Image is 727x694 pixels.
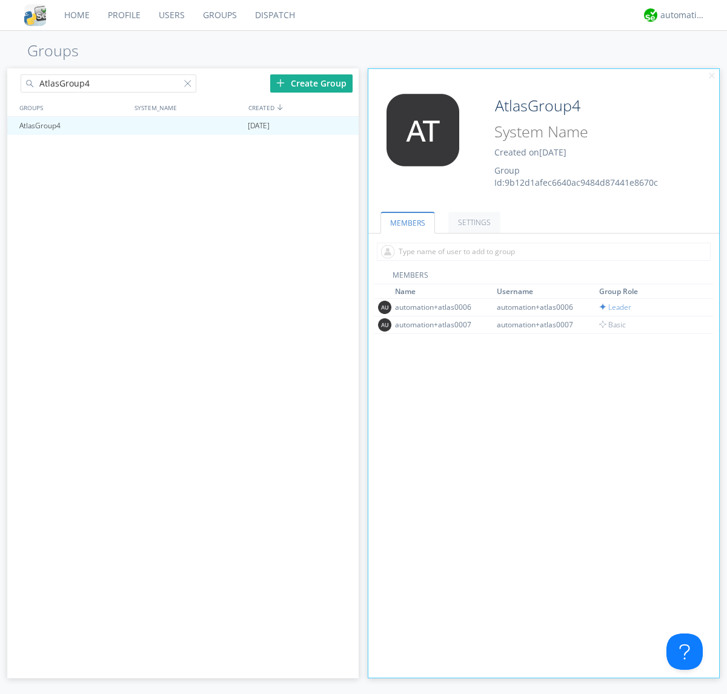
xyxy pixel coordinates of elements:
[644,8,657,22] img: d2d01cd9b4174d08988066c6d424eccd
[270,74,353,93] div: Create Group
[21,74,196,93] input: Search groups
[448,212,500,233] a: SETTINGS
[393,284,496,299] th: Toggle SortBy
[539,146,566,158] span: [DATE]
[378,318,391,332] img: 373638.png
[599,302,631,312] span: Leader
[708,72,716,80] img: cancel.svg
[494,146,566,158] span: Created on
[7,117,359,135] a: AtlasGroup4[DATE]
[395,319,486,330] div: automation+atlas0007
[248,117,270,135] span: [DATE]
[497,302,588,312] div: automation+atlas0006
[377,243,711,261] input: Type name of user to add to group
[374,270,714,284] div: MEMBERS
[245,99,360,116] div: CREATED
[497,319,588,330] div: automation+atlas0007
[16,117,130,135] div: AtlasGroup4
[494,165,658,188] span: Group Id: 9b12d1afec6640ac9484d87441e8670c
[490,120,686,143] input: System Name
[395,302,486,312] div: automation+atlas0006
[660,9,706,21] div: automation+atlas
[276,79,285,87] img: plus.svg
[377,94,468,166] img: 373638.png
[597,284,700,299] th: Toggle SortBy
[490,94,686,118] input: Group Name
[599,319,626,330] span: Basic
[380,212,435,234] a: MEMBERS
[378,301,391,314] img: 373638.png
[495,284,597,299] th: Toggle SortBy
[16,99,128,116] div: GROUPS
[24,4,46,26] img: cddb5a64eb264b2086981ab96f4c1ba7
[666,633,703,670] iframe: Toggle Customer Support
[131,99,245,116] div: SYSTEM_NAME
